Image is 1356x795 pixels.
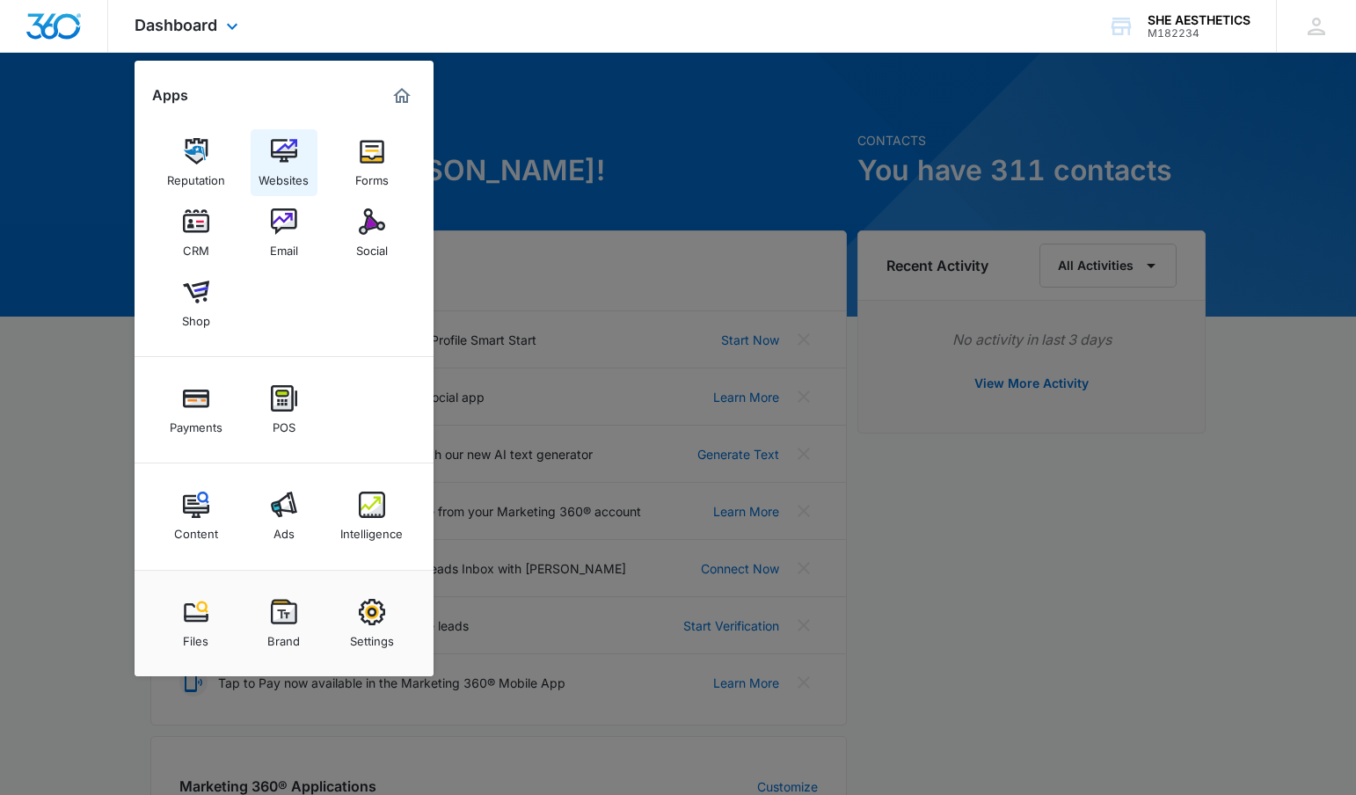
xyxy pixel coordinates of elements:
[163,376,230,443] a: Payments
[174,518,218,541] div: Content
[251,483,317,550] a: Ads
[183,235,209,258] div: CRM
[163,200,230,266] a: CRM
[339,129,405,196] a: Forms
[350,625,394,648] div: Settings
[167,164,225,187] div: Reputation
[339,590,405,657] a: Settings
[1148,13,1250,27] div: account name
[339,200,405,266] a: Social
[251,129,317,196] a: Websites
[163,590,230,657] a: Files
[273,518,295,541] div: Ads
[251,376,317,443] a: POS
[356,235,388,258] div: Social
[267,625,300,648] div: Brand
[339,483,405,550] a: Intelligence
[388,82,416,110] a: Marketing 360® Dashboard
[163,129,230,196] a: Reputation
[183,625,208,648] div: Files
[163,483,230,550] a: Content
[355,164,389,187] div: Forms
[251,590,317,657] a: Brand
[1148,27,1250,40] div: account id
[340,518,403,541] div: Intelligence
[273,412,295,434] div: POS
[182,305,210,328] div: Shop
[135,16,217,34] span: Dashboard
[170,412,222,434] div: Payments
[152,87,188,104] h2: Apps
[163,270,230,337] a: Shop
[251,200,317,266] a: Email
[259,164,309,187] div: Websites
[270,235,298,258] div: Email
